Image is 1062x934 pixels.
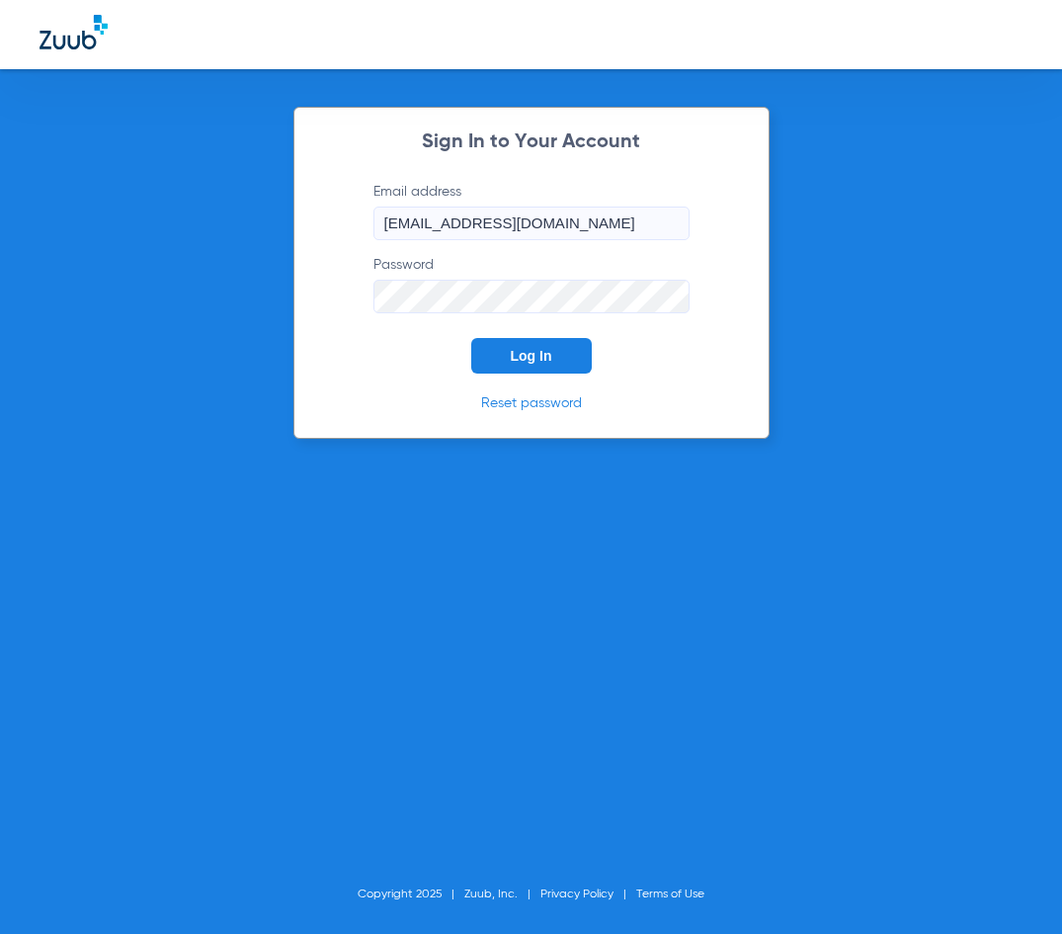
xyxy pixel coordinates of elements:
input: Password [373,280,690,313]
input: Email address [373,207,690,240]
li: Copyright 2025 [358,885,464,904]
li: Zuub, Inc. [464,885,540,904]
a: Reset password [481,396,582,410]
button: Log In [471,338,592,374]
a: Terms of Use [636,889,704,900]
span: Log In [511,348,552,364]
img: Zuub Logo [40,15,108,49]
h2: Sign In to Your Account [344,132,719,152]
label: Email address [373,182,690,240]
a: Privacy Policy [540,889,613,900]
label: Password [373,255,690,313]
